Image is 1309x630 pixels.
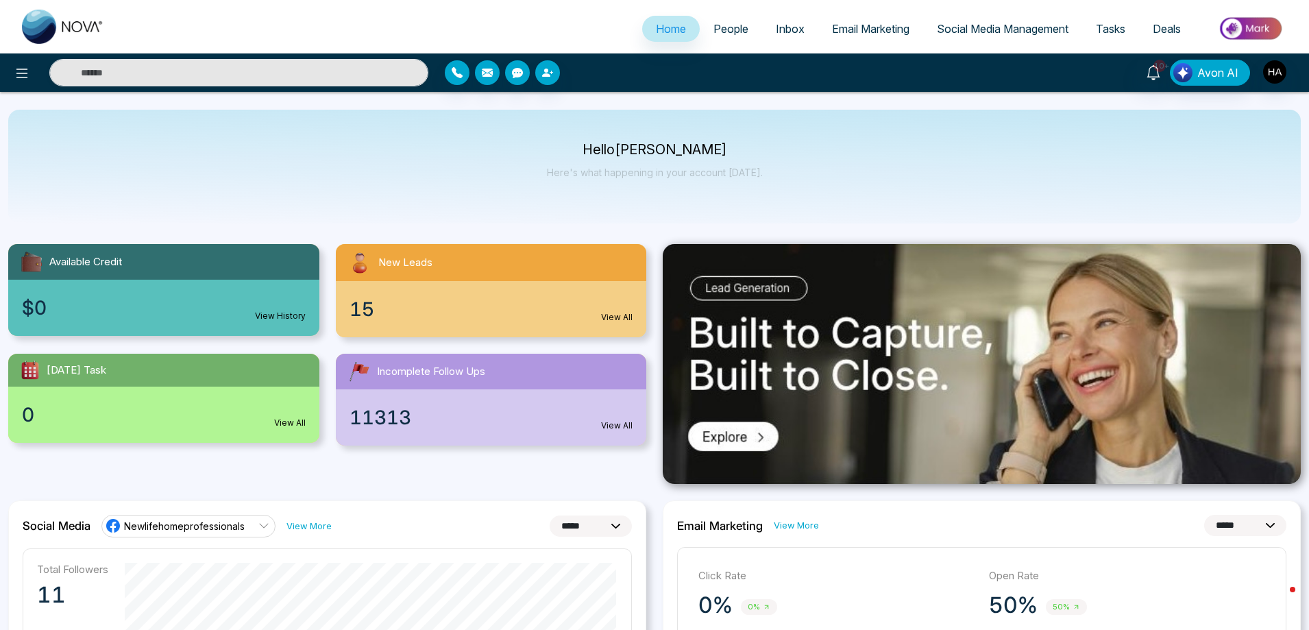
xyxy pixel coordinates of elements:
[937,22,1068,36] span: Social Media Management
[47,363,106,378] span: [DATE] Task
[19,359,41,381] img: todayTask.svg
[989,568,1266,584] p: Open Rate
[700,16,762,42] a: People
[547,167,763,178] p: Here's what happening in your account [DATE].
[656,22,686,36] span: Home
[1046,599,1087,615] span: 50%
[22,400,34,429] span: 0
[762,16,818,42] a: Inbox
[677,519,763,533] h2: Email Marketing
[818,16,923,42] a: Email Marketing
[378,255,432,271] span: New Leads
[741,599,777,615] span: 0%
[547,144,763,156] p: Hello [PERSON_NAME]
[37,563,108,576] p: Total Followers
[1170,60,1250,86] button: Avon AI
[377,364,485,380] span: Incomplete Follow Ups
[1137,60,1170,84] a: 10+
[601,311,633,324] a: View All
[350,403,411,432] span: 11313
[601,420,633,432] a: View All
[774,519,819,532] a: View More
[124,520,245,533] span: Newlifehomeprofessionals
[328,244,655,337] a: New Leads15View All
[328,354,655,446] a: Incomplete Follow Ups11313View All
[1082,16,1139,42] a: Tasks
[23,519,90,533] h2: Social Media
[989,592,1038,619] p: 50%
[347,359,371,384] img: followUps.svg
[832,22,909,36] span: Email Marketing
[698,592,733,619] p: 0%
[37,581,108,609] p: 11
[1153,60,1166,72] span: 10+
[347,250,373,276] img: newLeads.svg
[1139,16,1195,42] a: Deals
[713,22,748,36] span: People
[776,22,805,36] span: Inbox
[286,520,332,533] a: View More
[1153,22,1181,36] span: Deals
[350,295,374,324] span: 15
[698,568,975,584] p: Click Rate
[19,250,44,274] img: availableCredit.svg
[663,244,1301,484] img: .
[1262,583,1295,616] iframe: Intercom live chat
[923,16,1082,42] a: Social Media Management
[1173,63,1192,82] img: Lead Flow
[274,417,306,429] a: View All
[1201,13,1301,44] img: Market-place.gif
[1096,22,1125,36] span: Tasks
[255,310,306,322] a: View History
[22,10,104,44] img: Nova CRM Logo
[1197,64,1238,81] span: Avon AI
[49,254,122,270] span: Available Credit
[1263,60,1286,84] img: User Avatar
[642,16,700,42] a: Home
[22,293,47,322] span: $0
